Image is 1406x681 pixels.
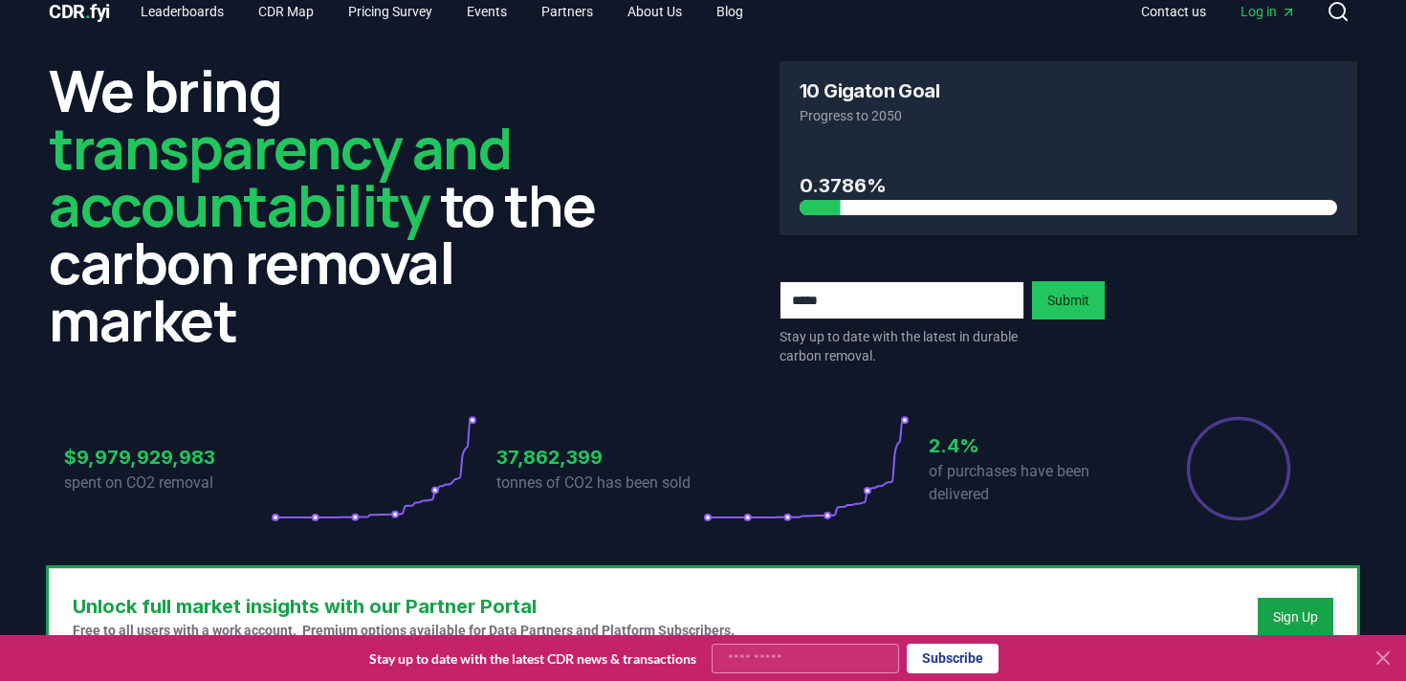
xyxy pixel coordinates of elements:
[1273,607,1318,626] a: Sign Up
[929,431,1135,460] h3: 2.4%
[800,171,1337,200] h3: 0.3786%
[73,621,735,640] p: Free to all users with a work account. Premium options available for Data Partners and Platform S...
[1032,281,1105,319] button: Submit
[800,81,939,100] h3: 10 Gigaton Goal
[49,61,626,348] h2: We bring to the carbon removal market
[49,108,511,244] span: transparency and accountability
[1258,598,1333,636] button: Sign Up
[800,106,1337,125] p: Progress to 2050
[73,592,735,621] h3: Unlock full market insights with our Partner Portal
[1185,415,1292,522] div: Percentage of sales delivered
[64,472,271,494] p: spent on CO2 removal
[780,327,1024,365] p: Stay up to date with the latest in durable carbon removal.
[64,443,271,472] h3: $9,979,929,983
[1241,2,1296,21] span: Log in
[496,443,703,472] h3: 37,862,399
[496,472,703,494] p: tonnes of CO2 has been sold
[929,460,1135,506] p: of purchases have been delivered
